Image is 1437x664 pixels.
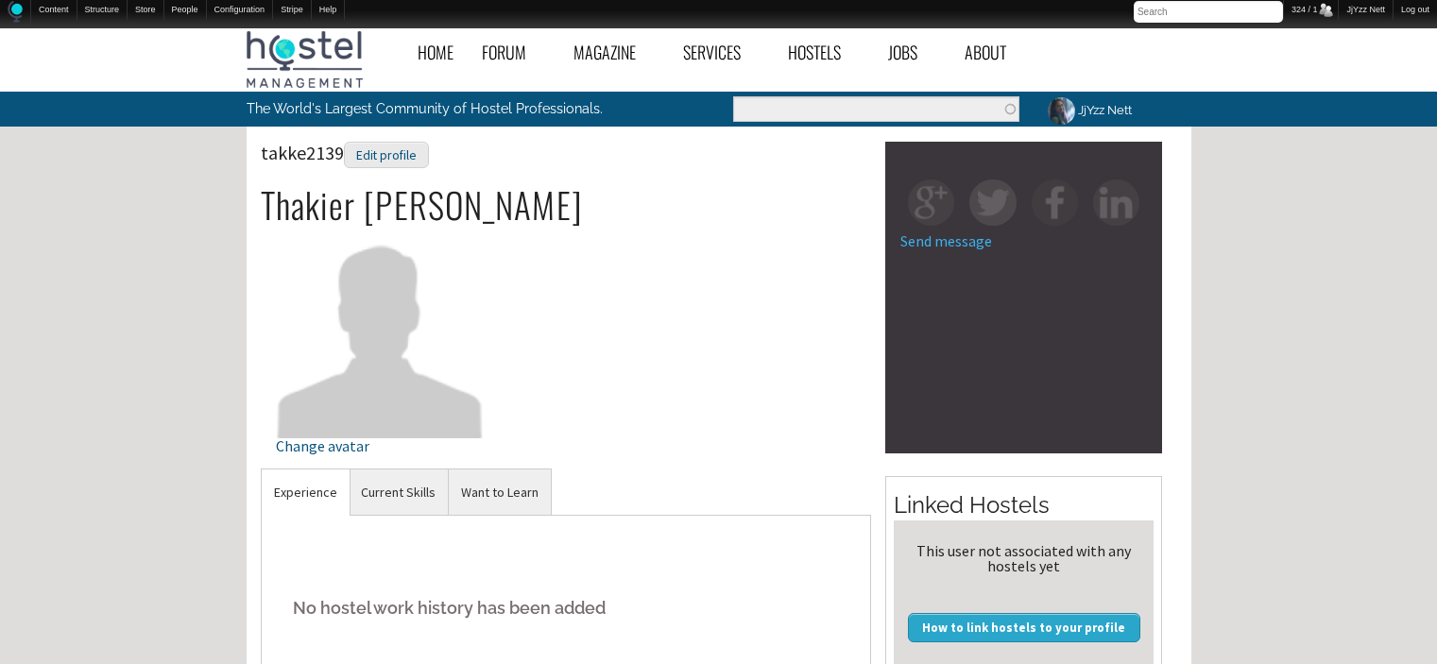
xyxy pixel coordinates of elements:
a: How to link hostels to your profile [908,613,1140,641]
input: Search [1134,1,1283,23]
a: Services [669,31,774,74]
img: in-square.png [1093,179,1139,226]
img: gp-square.png [908,179,954,226]
h5: No hostel work history has been added [276,579,857,637]
img: Home [8,1,23,23]
img: tw-square.png [969,179,1016,226]
h2: Linked Hostels [894,489,1154,521]
a: Want to Learn [449,469,551,516]
a: Change avatar [276,322,485,453]
a: Hostels [774,31,874,74]
img: Hostel Management Home [247,31,363,88]
div: This user not associated with any hostels yet [901,543,1146,573]
h2: Thakier [PERSON_NAME] [261,185,872,225]
a: About [950,31,1039,74]
a: Send message [900,231,992,250]
a: Edit profile [344,141,429,164]
a: Experience [262,469,350,516]
div: Edit profile [344,142,429,169]
a: JjYzz Nett [1034,92,1143,128]
img: JjYzz Nett's picture [1045,94,1078,128]
a: Home [403,31,468,74]
a: Magazine [559,31,669,74]
a: Forum [468,31,559,74]
input: Enter the terms you wish to search for. [733,96,1019,122]
img: fb-square.png [1032,179,1078,226]
a: Jobs [874,31,950,74]
img: takke2139's picture [276,229,485,437]
p: The World's Largest Community of Hostel Professionals. [247,92,641,126]
span: takke2139 [261,141,429,164]
div: Change avatar [276,438,485,453]
a: Current Skills [349,469,448,516]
